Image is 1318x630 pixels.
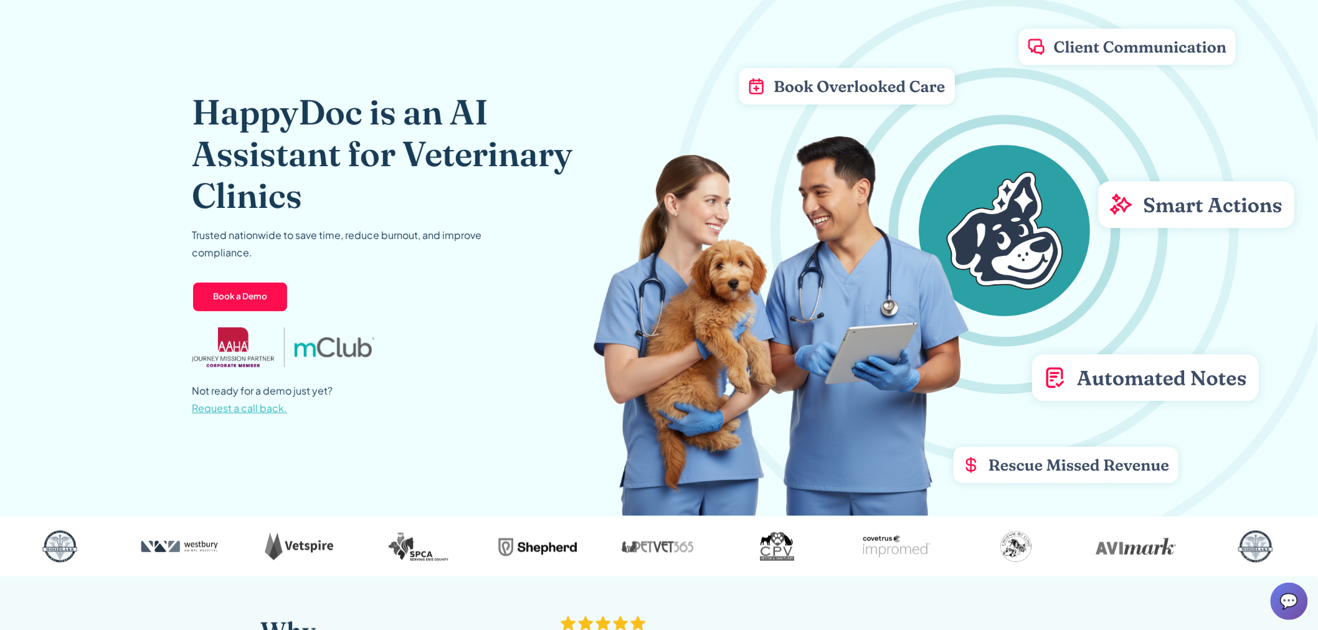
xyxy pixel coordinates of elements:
[967,527,1066,567] img: Cheyenne Pet Clinic
[192,227,491,261] p: Trusted nationwide to save time, reduce burnout, and improve compliance.
[1206,527,1306,567] img: Woodlake
[130,527,229,567] img: Westbury
[192,402,287,415] span: Request a call back.
[847,527,947,567] img: Corvertrus Impromed
[192,91,612,217] h1: HappyDoc is an AI Assistant for Veterinary Clinics
[1086,527,1186,567] img: Avimark
[295,337,374,357] img: mclub logo
[10,527,110,567] img: Woodlake
[488,527,588,567] img: Shepherd
[728,527,827,567] img: CPV
[192,382,333,417] p: Not ready for a demo just yet?
[192,327,274,367] img: AAHA Advantage logo
[608,527,708,567] img: PetVet365
[192,281,288,313] a: Book a Demo
[249,527,349,567] img: VetSpire
[369,527,468,567] img: SPCA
